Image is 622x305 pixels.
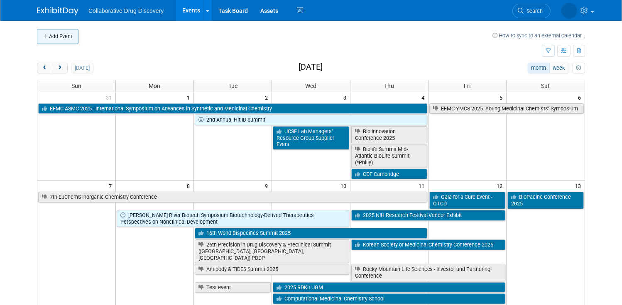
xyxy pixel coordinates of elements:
a: 16th World Bispecifics Summit 2025 [195,228,427,239]
a: Gala for a Cure Event - OTCD [429,192,505,209]
a: 26th Precision in Drug Discovery & Preclinical Summit ([GEOGRAPHIC_DATA], [GEOGRAPHIC_DATA], [GEO... [195,239,349,263]
span: 12 [496,181,506,191]
a: Rocky Mountain Life Sciences - Investor and Partnering Conference [351,264,506,281]
a: EFMC-YMCS 2025 -Young Medicinal Chemists’ Symposium [429,103,584,114]
a: How to sync to an external calendar... [492,32,585,39]
a: UCSF Lab Managers’ Resource Group Supplier Event [273,126,349,150]
img: ExhibitDay [37,7,78,15]
button: week [549,63,568,73]
a: Biolife Summit Mid-Atlantic BioLife Summit (*Philly) [351,144,427,168]
span: 2 [264,92,272,102]
span: 8 [186,181,193,191]
a: 2nd Annual Hit ID Summit [195,115,427,125]
span: 10 [340,181,350,191]
a: Computational Medicinal Chemistry School [273,293,505,304]
span: 5 [499,92,506,102]
h2: [DATE] [299,63,323,72]
a: Antibody & TIDES Summit 2025 [195,264,349,275]
a: EFMC-ASMC 2025 - International Symposium on Advances in Synthetic and Medicinal Chemistry [38,103,427,114]
span: Search [524,8,543,14]
button: prev [37,63,52,73]
span: 31 [105,92,115,102]
span: Wed [305,83,316,89]
span: 11 [418,181,428,191]
span: Mon [149,83,160,89]
span: Sat [541,83,550,89]
a: 7th EuChemS Inorganic Chemistry Conference [38,192,427,203]
a: 2025 NIH Research Festival Vendor Exhibit [351,210,506,221]
span: Sun [71,83,81,89]
span: 4 [421,92,428,102]
a: Korean Society of Medicinal Chemistry Conference 2025 [351,239,506,250]
a: Search [512,4,551,18]
button: [DATE] [71,63,93,73]
span: Fri [464,83,471,89]
button: Add Event [37,29,78,44]
span: 9 [264,181,272,191]
span: 3 [343,92,350,102]
button: next [52,63,67,73]
span: Tue [228,83,238,89]
img: Lauren Kossy [561,3,577,19]
span: Collaborative Drug Discovery [88,7,164,14]
button: month [528,63,550,73]
i: Personalize Calendar [576,66,581,71]
a: Test event [195,282,271,293]
span: 13 [574,181,585,191]
button: myCustomButton [573,63,585,73]
a: BioPacific Conference 2025 [507,192,584,209]
span: 7 [108,181,115,191]
a: Bio Innovation Conference 2025 [351,126,427,143]
span: 1 [186,92,193,102]
span: 6 [577,92,585,102]
span: Thu [384,83,394,89]
a: 2025 RDKit UGM [273,282,505,293]
a: [PERSON_NAME] River Biotech Symposium Biotechnology-Derived Therapeutics Perspectives on Nonclini... [117,210,349,227]
a: CDF Cambridge [351,169,427,180]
